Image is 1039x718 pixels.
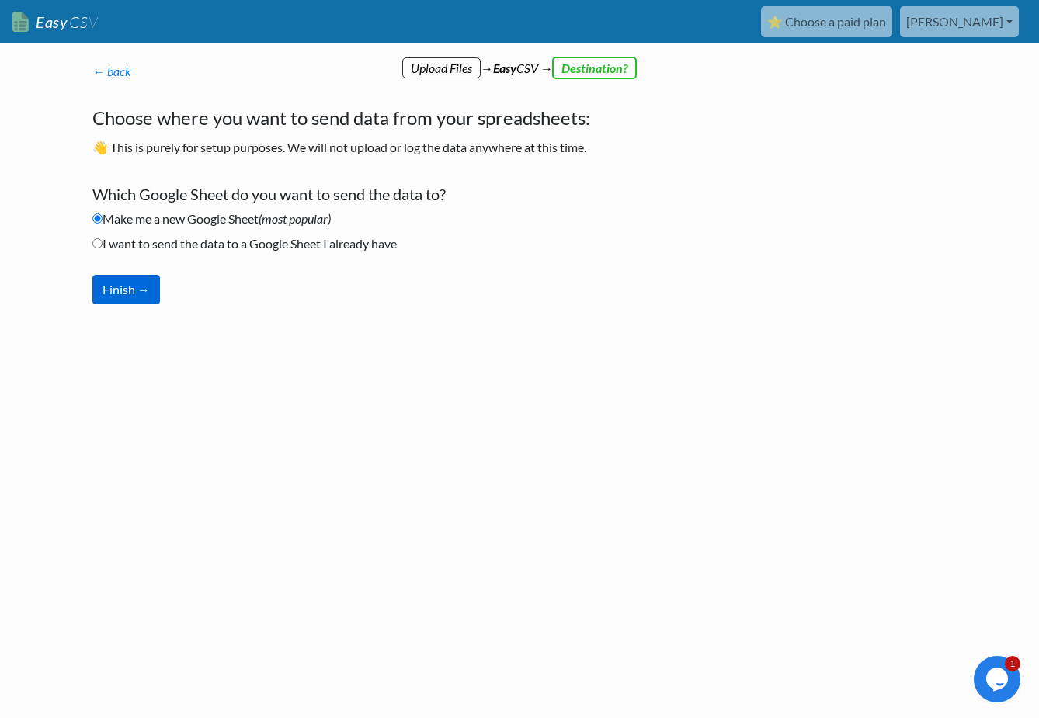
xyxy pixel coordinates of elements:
[92,213,103,224] input: Make me a new Google Sheet(most popular)
[92,104,725,132] h4: Choose where you want to send data from your spreadsheets:
[92,238,103,248] input: I want to send the data to a Google Sheet I already have
[974,656,1023,702] iframe: chat widget
[92,275,160,304] button: Finish →
[259,211,331,226] i: (most popular)
[92,210,331,228] label: Make me a new Google Sheet
[12,6,98,38] a: EasyCSV
[761,6,892,37] a: ⭐ Choose a paid plan
[68,12,98,32] span: CSV
[92,185,725,203] h5: Which Google Sheet do you want to send the data to?
[92,138,725,157] p: 👋 This is purely for setup purposes. We will not upload or log the data anywhere at this time.
[92,64,131,78] a: ← back
[92,234,397,253] label: I want to send the data to a Google Sheet I already have
[77,43,962,78] div: → CSV →
[900,6,1019,37] a: [PERSON_NAME]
